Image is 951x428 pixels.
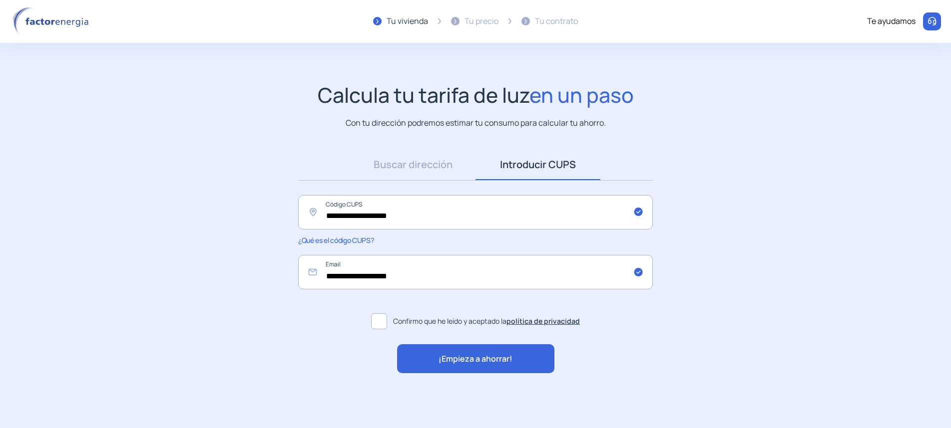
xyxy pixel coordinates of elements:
span: ¿Qué es el código CUPS? [298,235,374,245]
h1: Calcula tu tarifa de luz [318,83,634,107]
div: Tu precio [465,15,498,28]
span: en un paso [529,81,634,109]
span: ¡Empieza a ahorrar! [439,353,512,366]
img: logo factor [10,7,95,36]
span: Confirmo que he leído y aceptado la [393,316,580,327]
img: llamar [927,16,937,26]
div: Tu vivienda [387,15,428,28]
a: Buscar dirección [351,149,475,180]
a: política de privacidad [506,316,580,326]
a: Introducir CUPS [475,149,600,180]
div: Tu contrato [535,15,578,28]
div: Te ayudamos [867,15,916,28]
p: Con tu dirección podremos estimar tu consumo para calcular tu ahorro. [346,117,606,129]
